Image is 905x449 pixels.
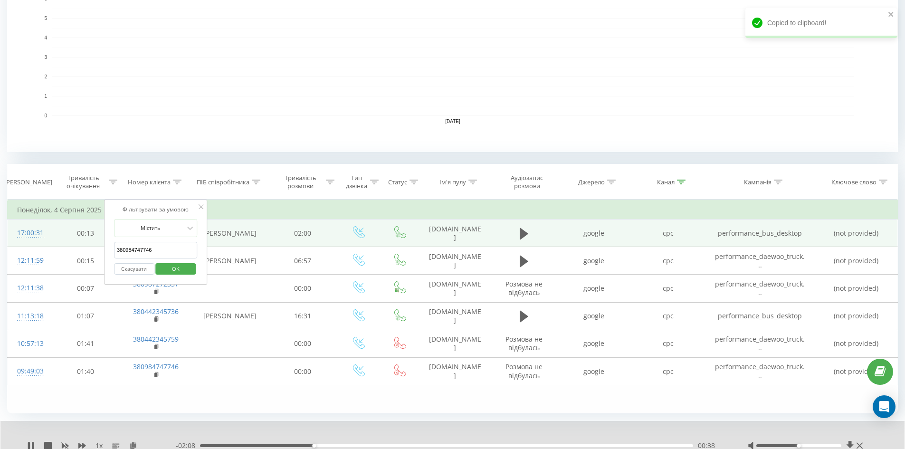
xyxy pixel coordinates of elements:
[557,275,631,302] td: google
[44,74,47,79] text: 2
[8,201,898,220] td: Понеділок, 4 Серпня 2025
[815,358,897,385] td: (not provided)
[388,178,407,186] div: Статус
[44,94,47,99] text: 1
[51,247,120,275] td: 00:15
[578,178,605,186] div: Джерело
[831,178,876,186] div: Ключове слово
[133,307,179,316] a: 380442345736
[815,330,897,357] td: (not provided)
[631,247,705,275] td: cpc
[268,275,337,302] td: 00:00
[419,275,491,302] td: [DOMAIN_NAME]
[268,247,337,275] td: 06:57
[197,178,249,186] div: ПІБ співробітника
[17,251,42,270] div: 12:11:59
[191,247,268,275] td: [PERSON_NAME]
[715,252,805,269] span: performance_daewoo_truck...
[51,220,120,247] td: 00:13
[815,302,897,330] td: (not provided)
[191,220,268,247] td: [PERSON_NAME]
[815,220,897,247] td: (not provided)
[715,362,805,380] span: performance_daewoo_truck...
[17,279,42,297] div: 12:11:38
[557,302,631,330] td: google
[715,334,805,352] span: performance_daewoo_truck...
[268,302,337,330] td: 16:31
[557,247,631,275] td: google
[815,247,897,275] td: (not provided)
[505,362,543,380] span: Розмова не відбулась
[505,279,543,297] span: Розмова не відбулась
[156,263,196,275] button: OK
[419,247,491,275] td: [DOMAIN_NAME]
[631,302,705,330] td: cpc
[888,10,895,19] button: close
[17,362,42,381] div: 09:49:03
[631,330,705,357] td: cpc
[744,178,772,186] div: Кампанія
[419,358,491,385] td: [DOMAIN_NAME]
[815,275,897,302] td: (not provided)
[51,358,120,385] td: 01:40
[268,220,337,247] td: 02:00
[17,224,42,242] div: 17:00:31
[631,220,705,247] td: cpc
[557,358,631,385] td: google
[51,302,120,330] td: 01:07
[44,55,47,60] text: 3
[439,178,466,186] div: Ім'я пулу
[162,261,189,276] span: OK
[445,119,460,124] text: [DATE]
[631,275,705,302] td: cpc
[4,178,52,186] div: [PERSON_NAME]
[60,174,107,190] div: Тривалість очікування
[557,220,631,247] td: google
[44,35,47,40] text: 4
[128,178,171,186] div: Номер клієнта
[17,307,42,325] div: 11:13:18
[114,242,198,258] input: Введіть значення
[51,330,120,357] td: 01:41
[745,8,897,38] div: Copied to clipboard!
[44,113,47,118] text: 0
[268,330,337,357] td: 00:00
[51,275,120,302] td: 00:07
[312,444,316,448] div: Accessibility label
[114,263,154,275] button: Скасувати
[17,334,42,353] div: 10:57:13
[133,362,179,371] a: 380984747746
[114,205,198,214] div: Фільтрувати за умовою
[345,174,368,190] div: Тип дзвінка
[873,395,895,418] div: Open Intercom Messenger
[277,174,324,190] div: Тривалість розмови
[133,334,179,344] a: 380442345759
[715,279,805,297] span: performance_daewoo_truck...
[657,178,675,186] div: Канал
[419,220,491,247] td: [DOMAIN_NAME]
[191,302,268,330] td: [PERSON_NAME]
[797,444,800,448] div: Accessibility label
[705,220,815,247] td: performance_bus_desktop
[133,279,179,288] a: 380987272337
[557,330,631,357] td: google
[419,302,491,330] td: [DOMAIN_NAME]
[705,302,815,330] td: performance_bus_desktop
[499,174,554,190] div: Аудіозапис розмови
[44,16,47,21] text: 5
[505,334,543,352] span: Розмова не відбулась
[268,358,337,385] td: 00:00
[631,358,705,385] td: cpc
[419,330,491,357] td: [DOMAIN_NAME]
